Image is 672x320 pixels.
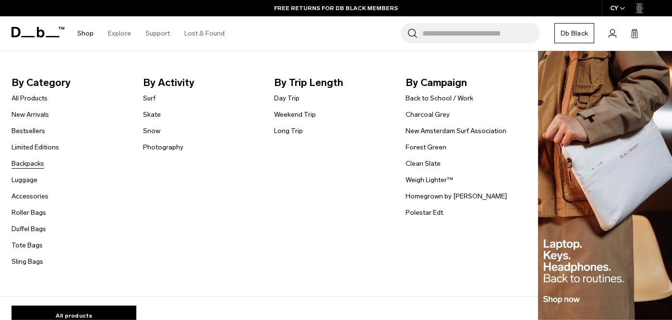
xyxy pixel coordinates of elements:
a: Bestsellers [12,126,45,136]
a: All Products [12,93,48,103]
span: By Campaign [406,75,522,90]
a: Luggage [12,175,37,185]
a: Surf [143,93,156,103]
a: Explore [108,16,131,50]
a: Limited Editions [12,142,59,152]
a: FREE RETURNS FOR DB BLACK MEMBERS [274,4,398,12]
a: Duffel Bags [12,224,46,234]
a: Photography [143,142,183,152]
a: New Amsterdam Surf Association [406,126,506,136]
a: Backpacks [12,159,44,169]
span: By Trip Length [274,75,390,90]
a: Tote Bags [12,240,43,250]
a: Weigh Lighter™ [406,175,453,185]
a: Roller Bags [12,208,46,218]
span: By Category [12,75,128,90]
nav: Main Navigation [70,16,232,50]
span: By Activity [143,75,259,90]
a: Snow [143,126,160,136]
a: Back to School / Work [406,93,473,103]
a: Lost & Found [184,16,225,50]
a: Charcoal Grey [406,110,450,120]
a: Support [145,16,170,50]
a: Db Black [554,23,594,43]
a: Sling Bags [12,257,43,267]
a: Polestar Edt. [406,208,444,218]
a: Accessories [12,191,48,201]
a: New Arrivals [12,110,49,120]
a: Forest Green [406,142,446,152]
a: Day Trip [274,93,300,103]
a: Shop [77,16,94,50]
a: Long Trip [274,126,303,136]
a: Homegrown by [PERSON_NAME] [406,191,507,201]
a: Skate [143,110,161,120]
a: Clean Slate [406,159,441,169]
a: Weekend Trip [274,110,316,120]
